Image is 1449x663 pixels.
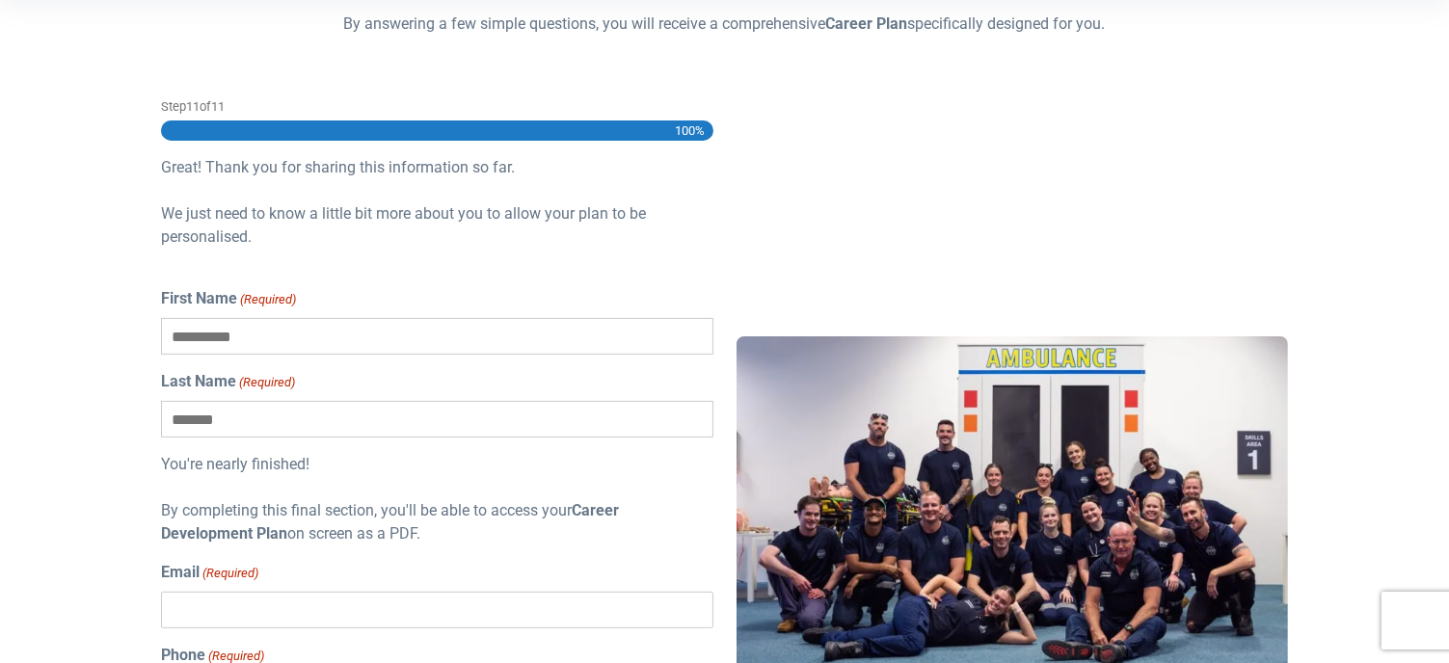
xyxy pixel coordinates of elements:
[238,290,296,309] span: (Required)
[186,99,200,114] span: 11
[161,97,713,116] p: Step of
[161,370,295,393] label: Last Name
[161,287,296,310] label: First Name
[237,373,295,392] span: (Required)
[161,13,1289,36] p: By answering a few simple questions, you will receive a comprehensive specifically designed for you.
[161,156,713,272] div: Great! Thank you for sharing this information so far. We just need to know a little bit more abou...
[161,453,713,545] div: You're nearly finished! By completing this final section, you'll be able to access your on screen...
[161,561,258,584] label: Email
[201,564,258,583] span: (Required)
[211,99,225,114] span: 11
[826,14,908,33] strong: Career Plan
[676,120,706,141] span: 100%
